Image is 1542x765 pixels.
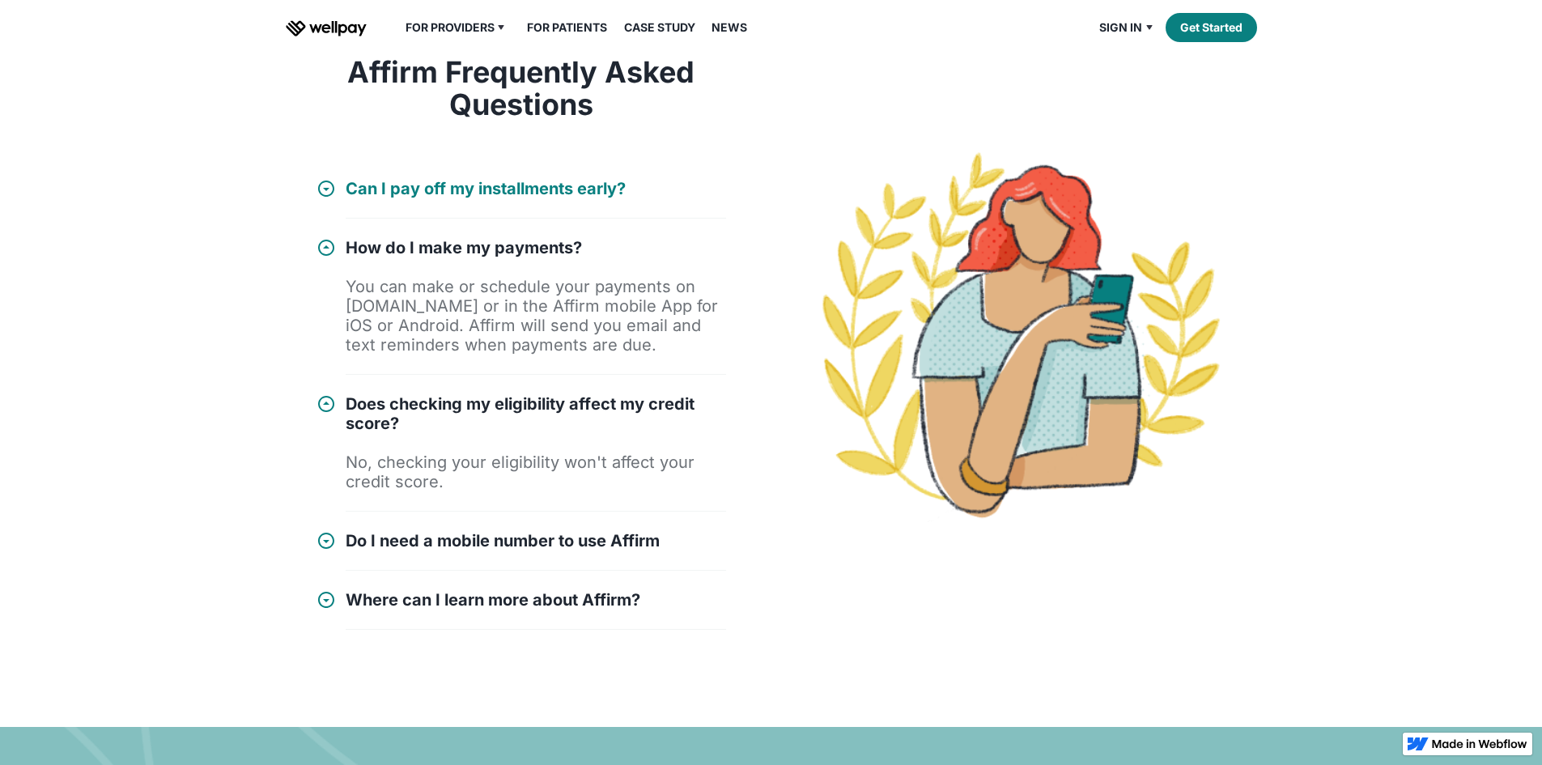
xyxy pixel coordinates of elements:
div: Sign in [1099,18,1142,37]
h4: How do I make my payments? [346,238,582,257]
a: Case Study [614,18,705,37]
h3: Affirm Frequently Asked Questions [316,56,726,121]
a: News [702,18,757,37]
a: For Patients [517,18,617,37]
h4: Do I need a mobile number to use Affirm [346,531,660,550]
div: No, checking your eligibility won't affect your credit score. [346,453,726,491]
a: Get Started [1166,13,1257,42]
h4: Can I pay off my installments early? [346,179,626,198]
h4: Where can I learn more about Affirm? [346,590,640,610]
a: home [286,18,367,37]
div: For Providers [396,18,518,37]
div: For Providers [406,18,495,37]
div: Sign in [1090,18,1166,37]
h4: Does checking my eligibility affect my credit score? [346,394,726,433]
img: Made in Webflow [1432,739,1527,749]
div: You can make or schedule your payments on [DOMAIN_NAME] or in the Affirm mobile App for iOS or An... [346,277,726,355]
